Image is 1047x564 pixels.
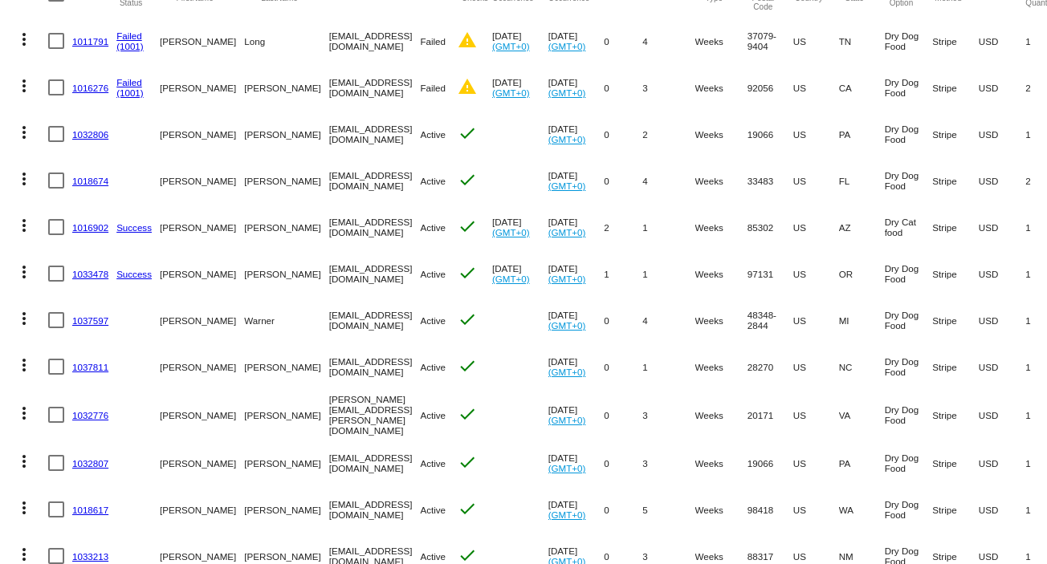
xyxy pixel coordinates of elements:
[548,486,605,533] mat-cell: [DATE]
[793,250,839,297] mat-cell: US
[885,18,933,64] mat-cell: Dry Dog Food
[420,410,446,420] span: Active
[14,123,34,142] mat-icon: more_vert
[695,18,748,64] mat-cell: Weeks
[420,36,446,47] span: Failed
[420,83,446,93] span: Failed
[748,440,793,486] mat-cell: 19066
[116,30,142,41] a: Failed
[932,390,978,440] mat-cell: Stripe
[839,343,885,390] mat-cell: NC
[14,452,34,471] mat-icon: more_vert
[116,87,144,98] a: (1001)
[548,18,605,64] mat-cell: [DATE]
[604,157,642,204] mat-cell: 0
[548,87,586,98] a: (GMT+0)
[548,509,586,520] a: (GMT+0)
[885,297,933,343] mat-cell: Dry Dog Food
[548,111,605,157] mat-cell: [DATE]
[979,157,1026,204] mat-cell: USD
[839,440,885,486] mat-cell: PA
[458,452,477,472] mat-icon: check
[548,250,605,297] mat-cell: [DATE]
[329,111,421,157] mat-cell: [EMAIL_ADDRESS][DOMAIN_NAME]
[329,486,421,533] mat-cell: [EMAIL_ADDRESS][DOMAIN_NAME]
[979,18,1026,64] mat-cell: USD
[72,83,108,93] a: 1016276
[979,486,1026,533] mat-cell: USD
[793,18,839,64] mat-cell: US
[492,64,548,111] mat-cell: [DATE]
[604,204,642,250] mat-cell: 2
[458,356,477,375] mat-icon: check
[160,486,244,533] mat-cell: [PERSON_NAME]
[695,486,748,533] mat-cell: Weeks
[932,486,978,533] mat-cell: Stripe
[160,297,244,343] mat-cell: [PERSON_NAME]
[492,227,530,237] a: (GMT+0)
[458,217,477,236] mat-icon: check
[244,250,328,297] mat-cell: [PERSON_NAME]
[885,64,933,111] mat-cell: Dry Dog Food
[244,343,328,390] mat-cell: [PERSON_NAME]
[329,250,421,297] mat-cell: [EMAIL_ADDRESS][DOMAIN_NAME]
[979,440,1026,486] mat-cell: USD
[748,111,793,157] mat-cell: 19066
[695,343,748,390] mat-cell: Weeks
[458,499,477,518] mat-icon: check
[793,111,839,157] mat-cell: US
[492,87,530,98] a: (GMT+0)
[329,204,421,250] mat-cell: [EMAIL_ADDRESS][DOMAIN_NAME]
[492,18,548,64] mat-cell: [DATE]
[642,250,695,297] mat-cell: 1
[642,343,695,390] mat-cell: 1
[72,129,108,140] a: 1032806
[72,410,108,420] a: 1032776
[548,390,605,440] mat-cell: [DATE]
[604,343,642,390] mat-cell: 0
[748,204,793,250] mat-cell: 85302
[695,440,748,486] mat-cell: Weeks
[420,551,446,562] span: Active
[604,297,642,343] mat-cell: 0
[548,367,586,377] a: (GMT+0)
[748,297,793,343] mat-cell: 48348-2844
[458,77,477,96] mat-icon: warning
[748,250,793,297] mat-cell: 97131
[642,18,695,64] mat-cell: 4
[160,250,244,297] mat-cell: [PERSON_NAME]
[793,64,839,111] mat-cell: US
[14,309,34,328] mat-icon: more_vert
[160,18,244,64] mat-cell: [PERSON_NAME]
[14,545,34,564] mat-icon: more_vert
[548,157,605,204] mat-cell: [DATE]
[548,204,605,250] mat-cell: [DATE]
[548,463,586,473] a: (GMT+0)
[492,250,548,297] mat-cell: [DATE]
[695,111,748,157] mat-cell: Weeks
[932,297,978,343] mat-cell: Stripe
[548,64,605,111] mat-cell: [DATE]
[72,551,108,562] a: 1033213
[885,204,933,250] mat-cell: Dry Cat food
[420,129,446,140] span: Active
[932,440,978,486] mat-cell: Stripe
[979,250,1026,297] mat-cell: USD
[14,404,34,423] mat-icon: more_vert
[793,440,839,486] mat-cell: US
[458,263,477,282] mat-icon: check
[979,111,1026,157] mat-cell: USD
[458,170,477,189] mat-icon: check
[160,390,244,440] mat-cell: [PERSON_NAME]
[420,458,446,469] span: Active
[244,440,328,486] mat-cell: [PERSON_NAME]
[885,390,933,440] mat-cell: Dry Dog Food
[793,343,839,390] mat-cell: US
[548,181,586,191] a: (GMT+0)
[979,64,1026,111] mat-cell: USD
[329,343,421,390] mat-cell: [EMAIL_ADDRESS][DOMAIN_NAME]
[695,390,748,440] mat-cell: Weeks
[72,505,108,515] a: 1018617
[642,390,695,440] mat-cell: 3
[72,458,108,469] a: 1032807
